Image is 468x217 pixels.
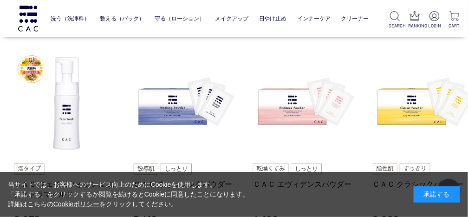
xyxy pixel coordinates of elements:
a: Cookieポリシー [53,200,100,208]
img: 泡タイプ [14,164,45,175]
a: 洗う（洗浄料） [51,9,90,28]
img: 敏感肌 [134,164,159,175]
a: インナーケア [297,9,331,28]
a: LOGIN [428,11,441,29]
img: 脂性肌 [373,164,397,175]
div: 当サイトでは、お客様へのサービス向上のためにCookieを使用します。 「承諾する」をクリックするか閲覧を続けるとCookieに同意したことになります。 詳細はこちらの をクリックしてください。 [8,180,249,209]
div: 承諾する [414,186,460,203]
a: メイクアップ [215,9,249,28]
img: しっとり [161,164,191,175]
p: CART [448,22,461,29]
img: すっきり [400,164,430,175]
a: SEARCH [389,11,401,29]
a: 日やけ止め [259,9,287,28]
a: 守る（ローション） [155,9,205,28]
p: LOGIN [428,22,441,29]
p: SEARCH [389,22,401,29]
img: ＣＡＣ フェイスウォッシュ エクストラマイルド [14,51,120,157]
a: RANKING [409,11,421,29]
a: クリーナー [341,9,369,28]
p: RANKING [409,22,421,29]
img: ＣＡＣ エヴィデンスパウダー [253,51,359,157]
img: ＣＡＣ ウォッシングパウダー [134,51,240,157]
a: 整える（パック） [100,9,144,28]
img: 乾燥くすみ [253,164,289,175]
a: CART [448,11,461,29]
img: logo [17,6,39,31]
img: しっとり [291,164,322,175]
